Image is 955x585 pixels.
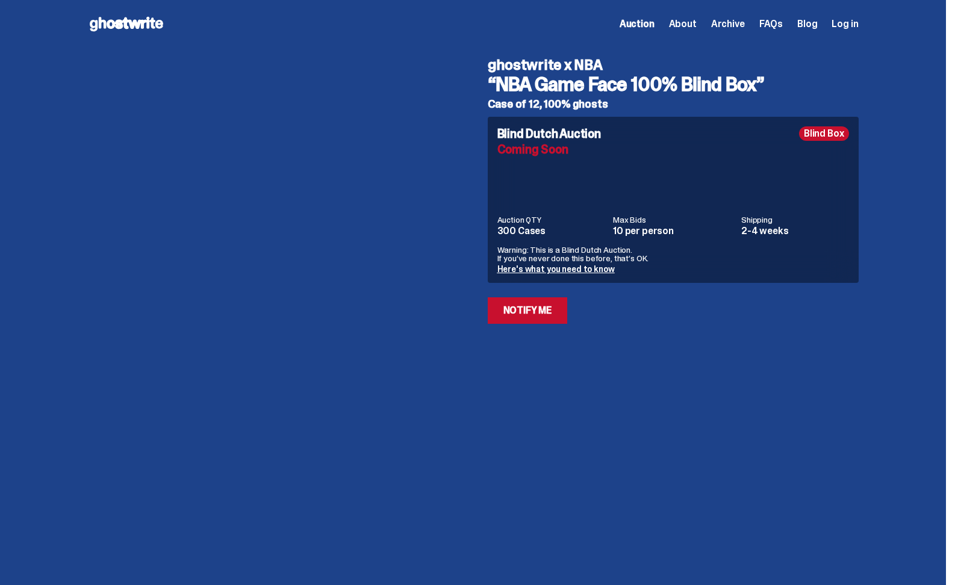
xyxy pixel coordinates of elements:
[620,19,655,29] a: Auction
[741,215,849,224] dt: Shipping
[488,297,568,324] a: Notify Me
[613,215,734,224] dt: Max Bids
[613,226,734,236] dd: 10 per person
[488,58,859,72] h4: ghostwrite x NBA
[759,19,783,29] a: FAQs
[497,143,849,155] div: Coming Soon
[497,215,606,224] dt: Auction QTY
[497,264,615,274] a: Here's what you need to know
[669,19,697,29] a: About
[797,19,817,29] a: Blog
[832,19,858,29] a: Log in
[497,246,849,262] p: Warning: This is a Blind Dutch Auction. If you’ve never done this before, that’s OK.
[488,99,859,110] h5: Case of 12, 100% ghosts
[799,126,849,141] div: Blind Box
[497,226,606,236] dd: 300 Cases
[741,226,849,236] dd: 2-4 weeks
[711,19,745,29] a: Archive
[497,128,601,140] h4: Blind Dutch Auction
[488,75,859,94] h3: “NBA Game Face 100% Blind Box”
